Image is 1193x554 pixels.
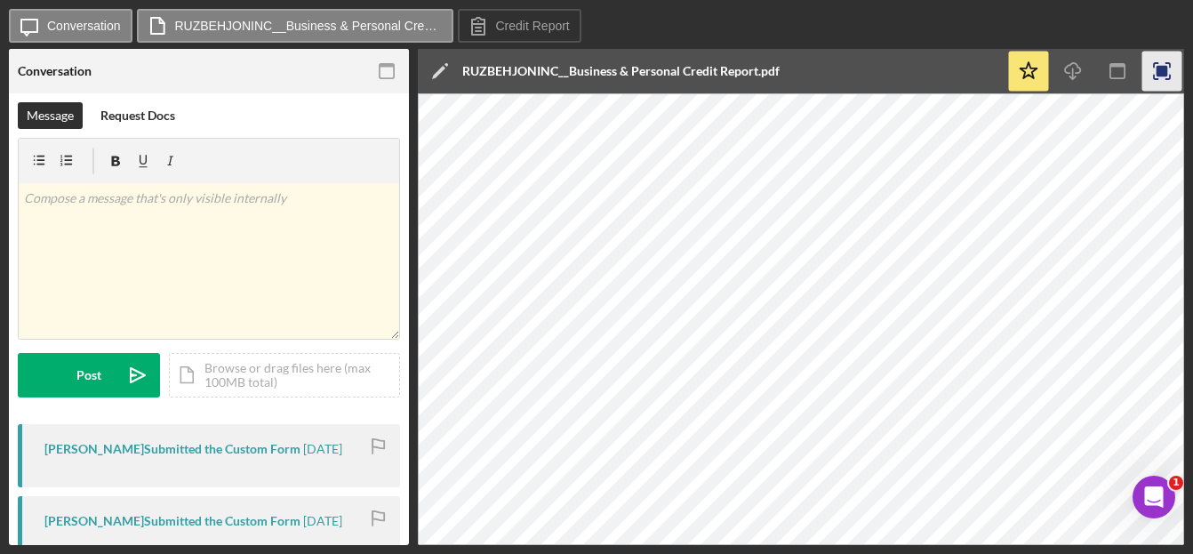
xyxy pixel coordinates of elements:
[27,102,74,129] div: Message
[462,64,780,78] div: RUZBEHJONINC__Business & Personal Credit Report.pdf
[175,19,442,33] label: RUZBEHJONINC__Business & Personal Credit Report.pdf
[44,514,300,528] div: [PERSON_NAME] Submitted the Custom Form
[137,9,453,43] button: RUZBEHJONINC__Business & Personal Credit Report.pdf
[44,442,300,456] div: [PERSON_NAME] Submitted the Custom Form
[9,9,132,43] button: Conversation
[18,64,92,78] div: Conversation
[76,353,101,397] div: Post
[18,353,160,397] button: Post
[18,102,83,129] button: Message
[303,442,342,456] time: 2025-09-25 00:04
[1133,476,1175,518] iframe: Intercom live chat
[92,102,184,129] button: Request Docs
[100,102,175,129] div: Request Docs
[1169,476,1183,490] span: 1
[458,9,581,43] button: Credit Report
[496,19,570,33] label: Credit Report
[303,514,342,528] time: 2025-09-24 23:26
[47,19,121,33] label: Conversation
